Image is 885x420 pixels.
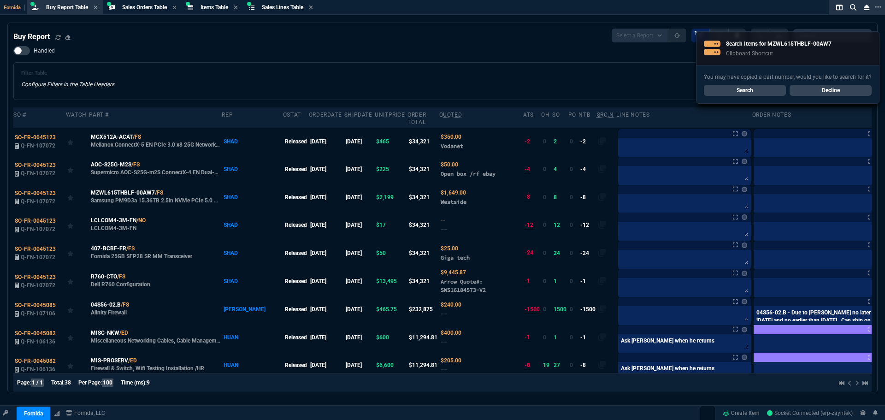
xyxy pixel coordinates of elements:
[344,323,375,351] td: [DATE]
[91,133,133,141] span: MCX512A-ACAT
[578,296,596,323] td: -1500
[767,409,853,417] a: CGv9Yp27WsBh-uQyAAD4
[91,281,150,288] p: Dell R760 Configuration
[46,4,88,11] span: Buy Report Table
[283,211,309,239] td: Released
[91,356,128,365] span: MIS-PROSERV
[17,379,31,386] span: Page:
[66,111,87,118] div: Watch
[222,239,283,266] td: SHAD
[552,267,568,296] td: 1
[543,194,546,201] span: 0
[790,85,872,96] a: Decline
[407,267,439,296] td: $34,321
[67,359,88,372] div: Add to Watchlist
[407,351,439,379] td: $11,294.81
[570,362,573,368] span: 0
[89,267,222,296] td: Dell R760 Configuration
[441,269,466,276] span: Quoted Cost
[525,193,530,201] div: -8
[441,134,461,140] span: Quoted Cost
[441,338,447,345] span: --
[91,197,221,204] p: Samsung PM9D3a 15.36TB 2.5in NVMe PCIe 5.0 x4 Internal SSD
[121,379,147,386] span: Time (ms):
[407,323,439,351] td: $11,294.81
[439,112,462,118] abbr: Quoted Cost and Sourcing Notes
[441,245,458,252] span: Quoted Cost
[21,70,114,77] h6: Filter Table
[407,183,439,211] td: $34,321
[283,128,309,155] td: Released
[89,211,222,239] td: LCLCOM4-3M-FN
[344,351,375,379] td: [DATE]
[15,162,56,168] span: SO-FR-0045123
[94,4,98,12] nx-icon: Close Tab
[51,379,65,386] span: Total:
[441,217,445,224] span: Quoted Cost
[222,296,283,323] td: [PERSON_NAME]
[726,50,832,57] p: Clipboard Shortcut
[222,183,283,211] td: SHAD
[407,155,439,183] td: $34,321
[126,244,135,253] a: /FS
[15,274,56,280] span: SO-FR-0045123
[283,296,309,323] td: Released
[21,254,55,260] span: Q-FN-107072
[283,267,309,296] td: Released
[31,379,44,387] span: 1 / 1
[726,40,832,48] p: Search Items for MZWL615THBLF-00AW7
[597,112,614,118] abbr: Quote Sourcing Notes
[578,323,596,351] td: -1
[543,278,546,284] span: 0
[570,194,573,201] span: 0
[283,183,309,211] td: Released
[552,155,568,183] td: 4
[222,323,283,351] td: HUAN
[407,296,439,323] td: $232,875
[91,244,126,253] span: 407-BCBF-FR
[91,169,221,176] p: Supermicro AOC-S25G-m2S ConnectX-4 EN Dual-Port 25Gb/s SFP28 PCIe 3.0 x8 NIC SFF
[89,239,222,266] td: Fornida 25GB SFP28 SR MM Transceiver
[222,351,283,379] td: HUAN
[525,248,533,257] div: -24
[222,267,283,296] td: SHAD
[543,362,549,368] span: 19
[525,361,530,370] div: -8
[283,239,309,266] td: Released
[234,4,238,12] nx-icon: Close Tab
[15,330,56,337] span: SO-FR-0045082
[283,155,309,183] td: Released
[283,351,309,379] td: Released
[375,267,407,296] td: $13,495
[441,254,470,261] span: Giga tech
[91,365,204,372] p: Firewall & Switch, Wifi Testing Installation /HR
[309,155,344,183] td: [DATE]
[407,111,437,126] div: Order Total
[309,296,344,323] td: [DATE]
[131,160,140,169] a: /FS
[117,272,125,281] a: /FS
[91,253,192,260] p: Fornida 25GB SFP28 SR MM Transceiver
[441,310,447,317] span: --
[136,216,146,225] a: /NO
[525,305,540,314] div: -1500
[375,111,405,118] div: unitPrice
[63,409,108,417] a: msbcCompanyName
[309,128,344,155] td: [DATE]
[119,329,128,337] a: /ED
[570,250,573,256] span: 0
[34,47,55,54] span: Handled
[21,198,55,205] span: Q-FN-107072
[375,128,407,155] td: $465
[441,161,458,168] span: Quoted Cost
[543,306,546,313] span: 0
[375,239,407,266] td: $50
[570,278,573,284] span: 0
[91,160,131,169] span: AOC-S25G-M2S
[172,4,177,12] nx-icon: Close Tab
[89,128,222,155] td: Mellanox ConnectX-5 EN PCIe 3.0 x8 25G Network Adapter
[441,302,461,308] span: Quoted Cost
[407,211,439,239] td: $34,321
[525,277,530,285] div: -1
[578,267,596,296] td: -1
